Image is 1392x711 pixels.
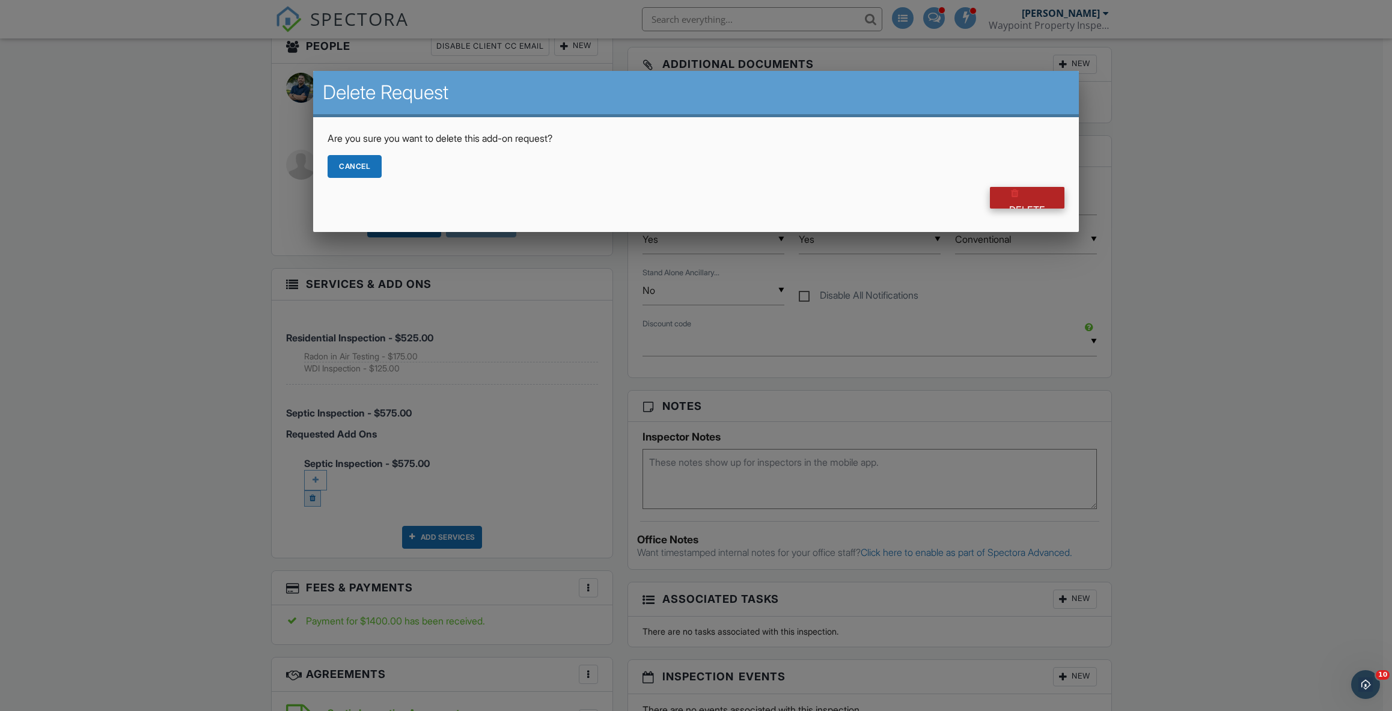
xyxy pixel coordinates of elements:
[1351,670,1380,699] iframe: Intercom live chat
[328,132,1064,145] p: Are you sure you want to delete this add-on request?
[990,187,1064,209] div: Delete
[328,155,382,178] div: Cancel
[1376,670,1390,680] span: 10
[323,81,1069,105] h2: Delete Request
